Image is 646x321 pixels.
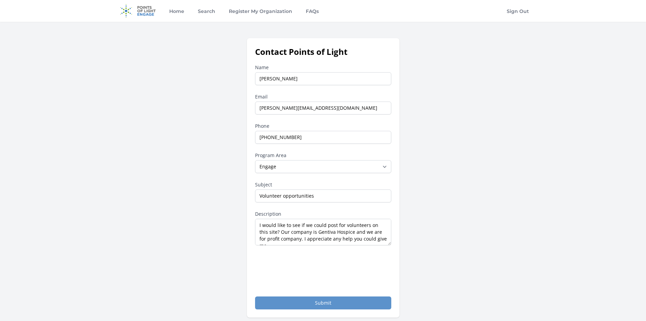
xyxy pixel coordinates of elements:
[255,211,391,217] label: Description
[255,64,391,71] label: Name
[255,123,391,129] label: Phone
[255,93,391,100] label: Email
[255,181,391,188] label: Subject
[255,160,391,173] select: Program Area
[255,254,359,280] iframe: reCAPTCHA
[255,46,391,57] h1: Contact Points of Light
[255,152,391,159] label: Program Area
[255,296,391,309] button: Submit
